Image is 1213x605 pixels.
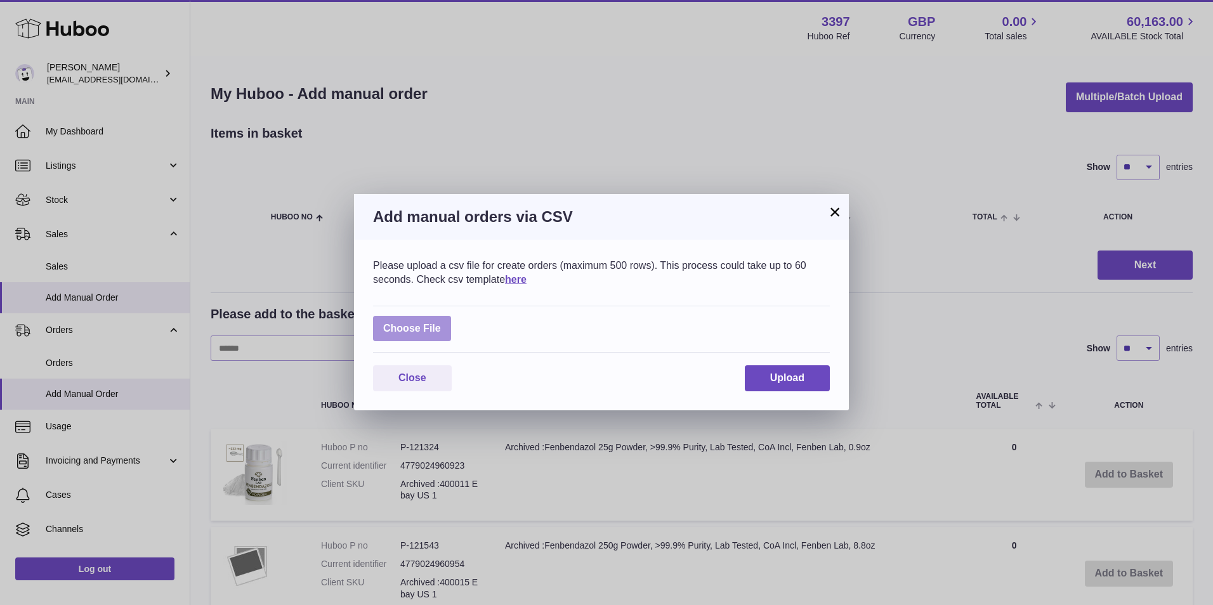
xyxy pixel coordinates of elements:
button: Close [373,365,452,391]
div: Please upload a csv file for create orders (maximum 500 rows). This process could take up to 60 s... [373,259,830,286]
span: Close [398,372,426,383]
a: here [505,274,527,285]
span: Choose File [373,316,451,342]
h3: Add manual orders via CSV [373,207,830,227]
span: Upload [770,372,804,383]
button: × [827,204,843,219]
button: Upload [745,365,830,391]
